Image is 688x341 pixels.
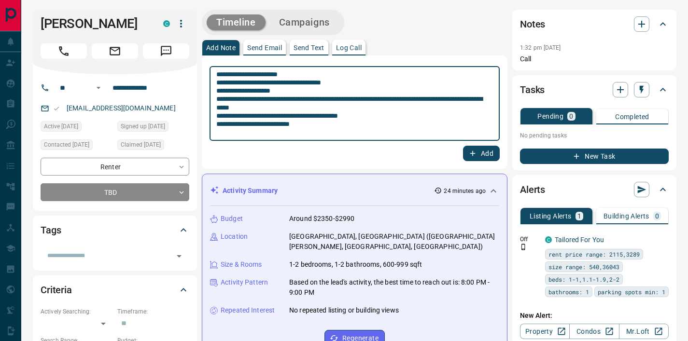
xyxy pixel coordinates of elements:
p: New Alert: [520,311,669,321]
p: Timeframe: [117,307,189,316]
div: Sat Oct 08 2022 [117,121,189,135]
p: Location [221,232,248,242]
p: 0 [655,213,659,219]
h2: Criteria [41,282,72,298]
h1: [PERSON_NAME] [41,16,149,31]
p: Log Call [336,44,362,51]
span: Call [41,43,87,59]
p: Around $2350-$2990 [289,214,354,224]
span: rent price range: 2115,3289 [548,249,640,259]
p: Activity Summary [223,186,278,196]
p: Building Alerts [604,213,649,219]
p: No repeated listing or building views [289,305,399,315]
button: New Task [520,149,669,164]
h2: Tasks [520,82,545,97]
div: Thu Oct 09 2025 [41,121,112,135]
h2: Tags [41,222,61,238]
p: Based on the lead's activity, the best time to reach out is: 8:00 PM - 9:00 PM [289,277,499,298]
p: Repeated Interest [221,305,275,315]
p: 1 [577,213,581,219]
p: Send Text [294,44,324,51]
button: Add [463,146,500,161]
span: Active [DATE] [44,122,78,131]
span: bathrooms: 1 [548,287,589,297]
p: Completed [615,113,649,120]
span: Signed up [DATE] [121,122,165,131]
p: [GEOGRAPHIC_DATA], [GEOGRAPHIC_DATA] ([GEOGRAPHIC_DATA][PERSON_NAME], [GEOGRAPHIC_DATA], [GEOGRAP... [289,232,499,252]
div: Alerts [520,178,669,201]
div: condos.ca [163,20,170,27]
p: Activity Pattern [221,277,268,287]
div: TBD [41,183,189,201]
span: Email [92,43,138,59]
p: Budget [221,214,243,224]
p: 1-2 bedrooms, 1-2 bathrooms, 600-999 sqft [289,259,422,270]
p: Actively Searching: [41,307,112,316]
button: Timeline [207,14,266,30]
button: Open [172,249,186,263]
a: Tailored For You [555,236,604,244]
p: Add Note [206,44,236,51]
p: Send Email [247,44,282,51]
div: Tags [41,218,189,242]
div: Notes [520,13,669,36]
p: Off [520,235,539,244]
a: [EMAIL_ADDRESS][DOMAIN_NAME] [67,104,176,112]
span: Claimed [DATE] [121,140,161,150]
div: Activity Summary24 minutes ago [210,182,499,200]
div: Renter [41,158,189,176]
a: Condos [569,324,619,339]
p: Listing Alerts [530,213,572,219]
p: 1:32 pm [DATE] [520,44,561,51]
p: Call [520,54,669,64]
a: Mr.Loft [619,324,669,339]
h2: Notes [520,16,545,32]
p: Size & Rooms [221,259,262,270]
span: parking spots min: 1 [598,287,665,297]
p: 0 [569,113,573,120]
span: beds: 1-1,1.1-1.9,2-2 [548,274,619,284]
p: Pending [537,113,563,120]
span: size range: 540,36043 [548,262,619,272]
div: Thu Oct 09 2025 [117,139,189,153]
div: Criteria [41,278,189,301]
div: Tasks [520,78,669,101]
a: Property [520,324,570,339]
h2: Alerts [520,182,545,197]
p: No pending tasks [520,128,669,143]
div: condos.ca [545,236,552,243]
svg: Push Notification Only [520,244,527,250]
svg: Email Valid [53,105,60,112]
span: Contacted [DATE] [44,140,89,150]
p: 24 minutes ago [444,187,486,195]
button: Open [93,82,104,94]
div: Thu Oct 09 2025 [41,139,112,153]
button: Campaigns [269,14,339,30]
span: Message [143,43,189,59]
